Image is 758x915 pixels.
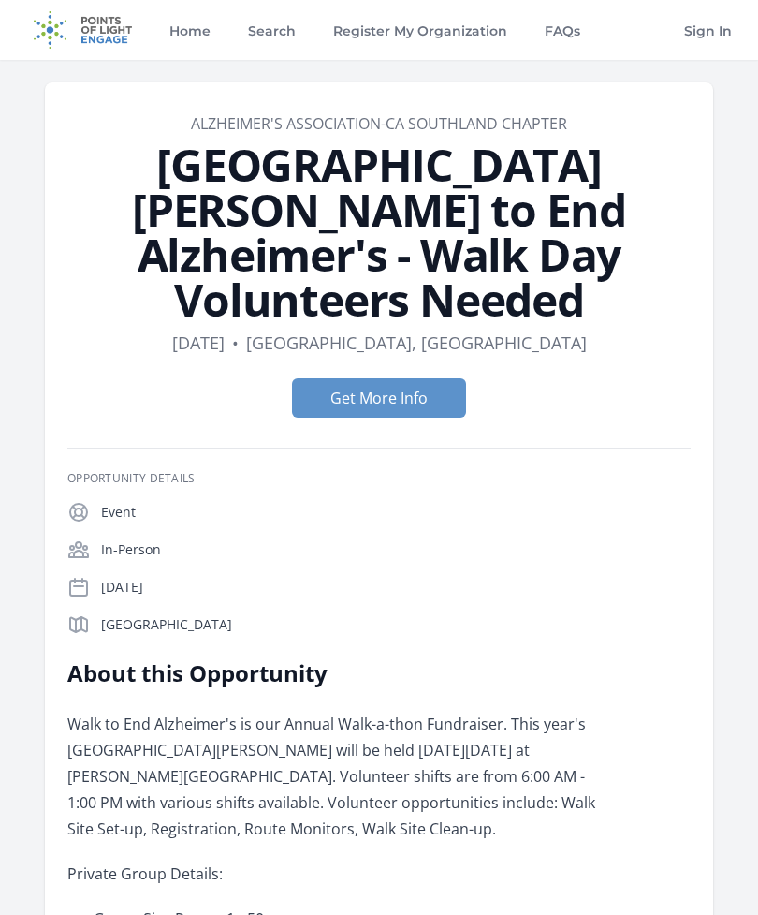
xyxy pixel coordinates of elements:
[67,142,691,322] h1: [GEOGRAPHIC_DATA][PERSON_NAME] to End Alzheimer's - Walk Day Volunteers Needed
[101,615,691,634] p: [GEOGRAPHIC_DATA]
[232,330,239,356] div: •
[172,330,225,356] dd: [DATE]
[67,658,615,688] h2: About this Opportunity
[292,378,466,418] button: Get More Info
[101,578,691,597] p: [DATE]
[101,540,691,559] p: In-Person
[67,471,691,486] h3: Opportunity Details
[67,861,615,887] p: Private Group Details:
[67,711,615,842] p: Walk to End Alzheimer's is our Annual Walk-a-thon Fundraiser. This year's [GEOGRAPHIC_DATA][PERSO...
[246,330,587,356] dd: [GEOGRAPHIC_DATA], [GEOGRAPHIC_DATA]
[191,113,567,134] a: Alzheimer's Association-CA Southland Chapter
[101,503,691,522] p: Event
